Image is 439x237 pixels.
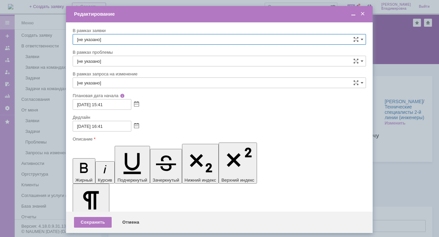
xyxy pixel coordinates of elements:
[353,37,359,42] span: Сложная форма
[117,178,147,183] span: Подчеркнутый
[219,143,257,184] button: Верхний индекс
[3,40,97,45] div: Перемещение во вложении.
[221,178,254,183] span: Верхний индекс
[350,11,357,17] span: Свернуть (Ctrl + M)
[150,149,182,184] button: Зачеркнутый
[359,11,366,17] span: Закрыть
[353,80,359,85] span: Сложная форма
[75,178,93,183] span: Жирный
[73,50,365,54] div: В рамках проблемы
[185,178,216,183] span: Нижний индекс
[182,144,219,184] button: Нижний индекс
[74,11,366,17] div: Редактирование
[115,146,150,184] button: Подчеркнутый
[98,178,112,183] span: Курсив
[3,3,58,8] u: ВНГ / ННП - отгрузка РМ
[73,158,95,184] button: Жирный
[73,137,365,141] div: Описание
[73,115,365,120] div: Дедлайн
[73,184,109,223] button: Формат абзаца
[3,13,97,40] div: Необходимо отгрузить ЗИП на Нижневартовск согласно перемещению, а также подписать перемещение у [...
[73,28,365,33] div: В рамках заявки
[73,72,365,76] div: В рамках запроса на изменение
[353,58,359,64] span: Сложная форма
[95,161,115,184] button: Курсив
[73,93,357,98] div: Плановая дата начала
[153,178,179,183] span: Зачеркнутый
